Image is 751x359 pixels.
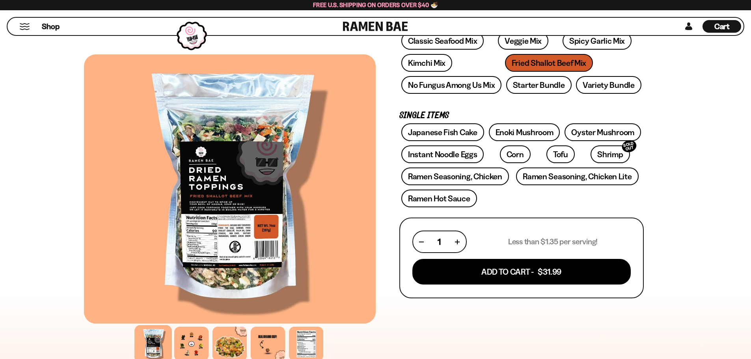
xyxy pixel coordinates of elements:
[42,20,60,33] a: Shop
[516,167,638,185] a: Ramen Seasoning, Chicken Lite
[565,123,641,141] a: Oyster Mushroom
[506,76,572,94] a: Starter Bundle
[401,54,452,72] a: Kimchi Mix
[313,1,438,9] span: Free U.S. Shipping on Orders over $40 🍜
[412,259,631,285] button: Add To Cart - $31.99
[399,112,644,119] p: Single Items
[19,23,30,30] button: Mobile Menu Trigger
[508,237,598,247] p: Less than $1.35 per serving!
[401,190,477,207] a: Ramen Hot Sauce
[401,145,484,163] a: Instant Noodle Eggs
[591,145,630,163] a: ShrimpSOLD OUT
[576,76,641,94] a: Variety Bundle
[438,237,441,247] span: 1
[703,18,741,35] a: Cart
[401,76,501,94] a: No Fungus Among Us Mix
[401,123,484,141] a: Japanese Fish Cake
[621,139,638,154] div: SOLD OUT
[401,167,509,185] a: Ramen Seasoning, Chicken
[42,21,60,32] span: Shop
[714,22,730,31] span: Cart
[500,145,531,163] a: Corn
[546,145,575,163] a: Tofu
[489,123,560,141] a: Enoki Mushroom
